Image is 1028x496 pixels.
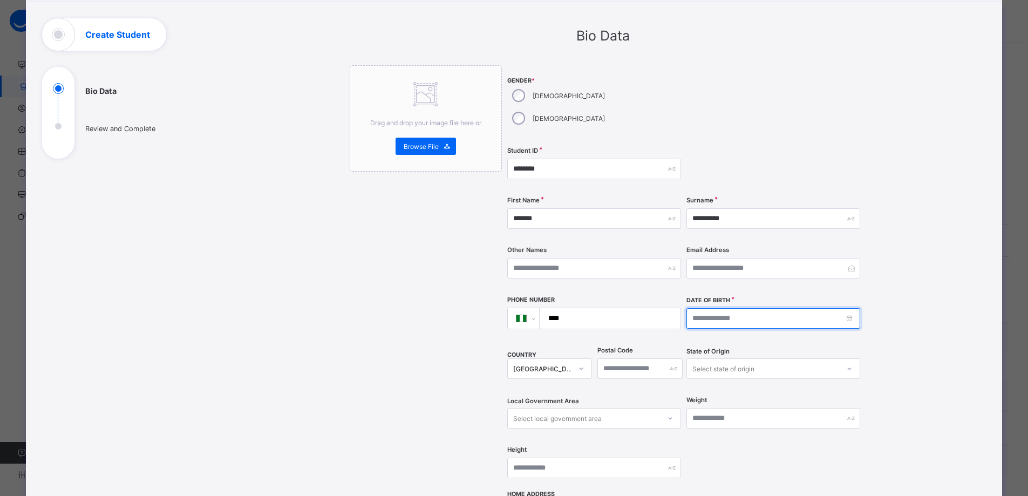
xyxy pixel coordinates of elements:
label: Surname [686,196,713,204]
label: Date of Birth [686,297,730,304]
label: Postal Code [597,346,633,354]
label: Email Address [686,246,729,254]
span: Gender [507,77,681,84]
span: State of Origin [686,348,730,355]
label: Weight [686,396,707,404]
label: Phone Number [507,296,555,303]
span: Browse File [404,142,439,151]
span: Local Government Area [507,397,579,405]
label: [DEMOGRAPHIC_DATA] [533,92,605,100]
h1: Create Student [85,30,150,39]
span: COUNTRY [507,351,536,358]
div: Drag and drop your image file here orBrowse File [350,65,502,172]
label: First Name [507,196,540,204]
label: Other Names [507,246,547,254]
span: Bio Data [576,28,630,44]
span: Drag and drop your image file here or [370,119,481,127]
label: [DEMOGRAPHIC_DATA] [533,114,605,123]
div: Select local government area [513,408,602,429]
label: Student ID [507,147,538,154]
div: [GEOGRAPHIC_DATA] [513,365,573,373]
label: Height [507,446,527,453]
div: Select state of origin [692,358,754,379]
